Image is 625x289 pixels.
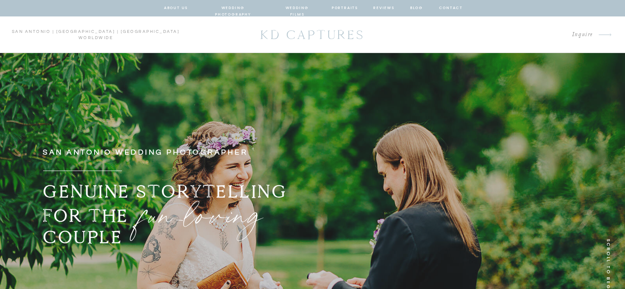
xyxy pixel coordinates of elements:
p: fun-loving [140,190,331,231]
a: KD CAPTURES [256,23,369,46]
b: COUPLE [43,226,123,248]
a: portraits [332,5,358,12]
a: about us [164,5,188,12]
a: Inquire [500,29,593,40]
p: san antonio | [GEOGRAPHIC_DATA] | [GEOGRAPHIC_DATA] worldwide [12,29,180,41]
a: wedding films [278,5,317,12]
b: san antonio wedding photographer [43,148,248,156]
a: wedding photography [203,5,263,12]
b: GENUINE STORYTELLING FOR THE [43,180,288,227]
a: blog [409,5,424,12]
a: reviews [373,5,395,12]
a: contact [439,5,462,12]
